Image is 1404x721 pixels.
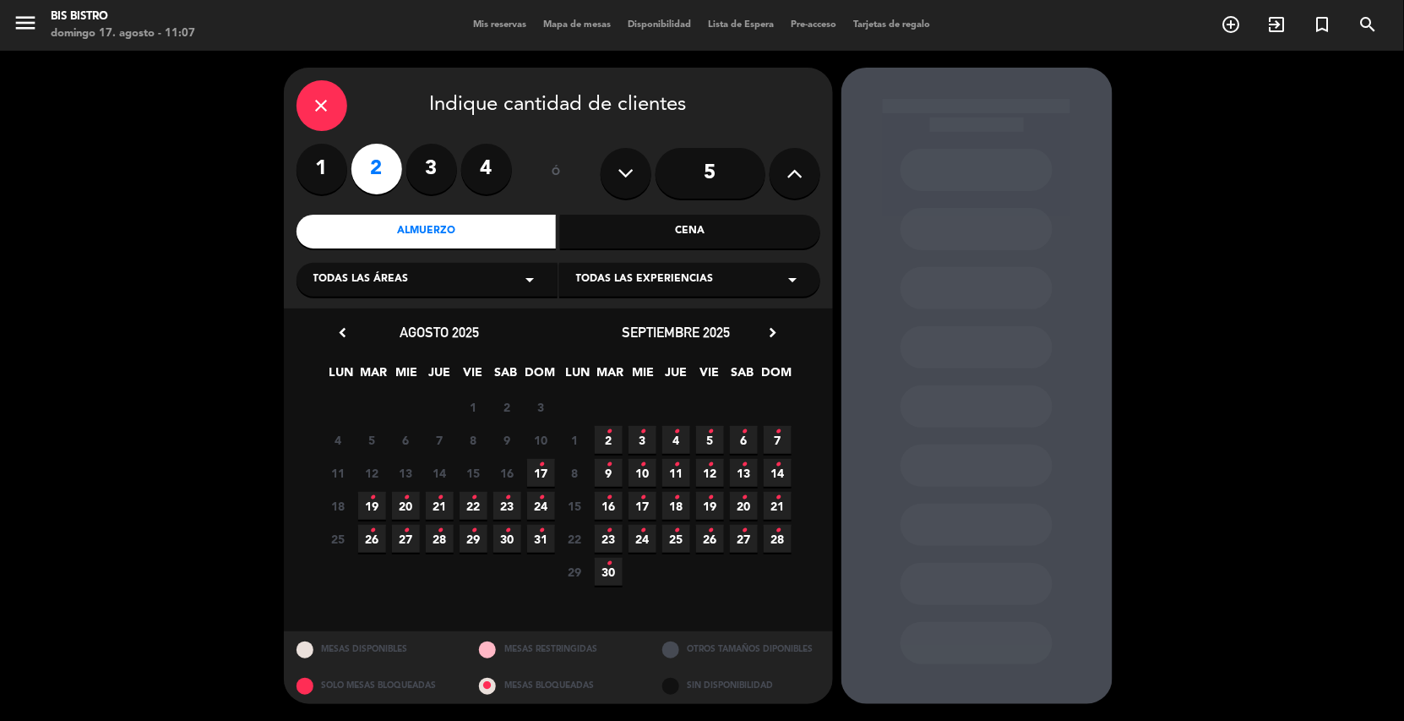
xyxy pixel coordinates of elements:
i: • [707,451,713,478]
i: • [437,484,443,511]
div: MESAS RESTRINGIDAS [466,631,650,668]
span: 18 [324,492,352,520]
i: • [437,517,443,544]
i: • [673,517,679,544]
i: • [606,451,612,478]
span: 22 [460,492,487,520]
span: 12 [696,459,724,487]
span: 25 [324,525,352,553]
span: 24 [527,492,555,520]
label: 3 [406,144,457,194]
button: menu [13,10,38,41]
span: MAR [360,363,388,391]
label: 2 [351,144,402,194]
i: • [741,451,747,478]
span: 28 [764,525,792,553]
span: 13 [392,459,420,487]
span: septiembre 2025 [623,324,731,341]
span: 1 [460,393,487,421]
i: exit_to_app [1267,14,1287,35]
span: 25 [662,525,690,553]
i: • [538,451,544,478]
div: domingo 17. agosto - 11:07 [51,25,195,42]
span: Mis reservas [465,20,536,30]
span: 12 [358,459,386,487]
i: • [504,484,510,511]
i: • [639,484,645,511]
span: 5 [696,426,724,454]
span: Disponibilidad [620,20,700,30]
span: 30 [595,558,623,586]
i: • [538,517,544,544]
i: • [741,517,747,544]
span: 16 [493,459,521,487]
div: SIN DISPONIBILIDAD [650,668,833,704]
label: 1 [297,144,347,194]
span: 17 [527,459,555,487]
span: LUN [563,363,591,391]
span: 11 [324,459,352,487]
span: 21 [764,492,792,520]
i: • [775,517,781,544]
span: 1 [561,426,589,454]
i: • [606,484,612,511]
i: • [606,418,612,445]
div: Almuerzo [297,215,557,249]
i: • [707,517,713,544]
i: • [471,517,476,544]
i: chevron_right [765,324,782,341]
span: 27 [730,525,758,553]
span: 28 [426,525,454,553]
div: MESAS DISPONIBLES [284,631,467,668]
i: • [639,517,645,544]
span: Pre-acceso [783,20,846,30]
i: close [312,96,332,116]
span: MAR [596,363,624,391]
span: Tarjetas de regalo [846,20,939,30]
span: VIE [459,363,487,391]
span: 10 [527,426,555,454]
span: Lista de Espera [700,20,783,30]
span: 29 [460,525,487,553]
span: 7 [426,426,454,454]
span: JUE [426,363,454,391]
i: • [673,418,679,445]
span: 22 [561,525,589,553]
i: arrow_drop_down [520,270,541,290]
span: 23 [595,525,623,553]
i: • [741,484,747,511]
span: 6 [730,426,758,454]
div: Bis Bistro [51,8,195,25]
span: 19 [358,492,386,520]
i: • [673,484,679,511]
span: 2 [595,426,623,454]
i: • [639,418,645,445]
span: 8 [460,426,487,454]
i: • [369,517,375,544]
span: Mapa de mesas [536,20,620,30]
span: 16 [595,492,623,520]
i: • [606,517,612,544]
span: Todas las áreas [313,271,409,288]
span: 18 [662,492,690,520]
span: 17 [629,492,656,520]
span: 8 [561,459,589,487]
i: menu [13,10,38,36]
i: arrow_drop_down [783,270,803,290]
div: Cena [560,215,820,249]
div: OTROS TAMAÑOS DIPONIBLES [650,631,833,668]
i: • [403,517,409,544]
span: MIE [629,363,657,391]
span: 3 [527,393,555,421]
span: 26 [358,525,386,553]
i: • [775,418,781,445]
span: 4 [324,426,352,454]
i: add_circle_outline [1222,14,1242,35]
span: 14 [764,459,792,487]
div: MESAS BLOQUEADAS [466,668,650,704]
span: SAB [728,363,756,391]
i: • [707,484,713,511]
i: • [707,418,713,445]
i: • [639,451,645,478]
span: agosto 2025 [400,324,480,341]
